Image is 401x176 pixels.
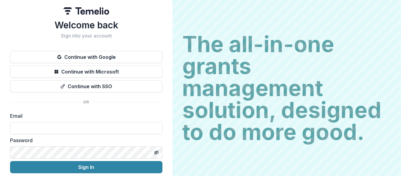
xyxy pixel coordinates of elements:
button: Continue with Microsoft [10,66,162,78]
label: Email [10,112,159,120]
img: Temelio [63,7,109,15]
button: Continue with SSO [10,80,162,92]
button: Toggle password visibility [151,148,161,157]
button: Continue with Google [10,51,162,63]
button: Sign In [10,161,162,173]
h2: Sign into your account [10,33,162,39]
h1: Welcome back [10,20,162,31]
label: Password [10,137,159,144]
